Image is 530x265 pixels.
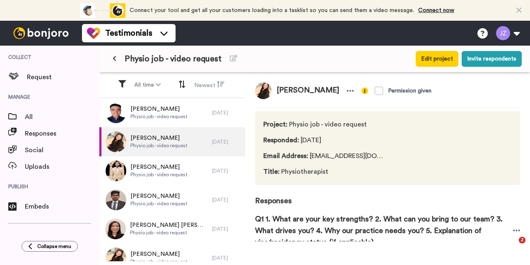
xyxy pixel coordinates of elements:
img: bj-logo-header-white.svg [10,27,72,39]
span: Responses [25,129,99,139]
div: [DATE] [212,255,241,261]
button: Collapse menu [22,241,78,252]
span: All [25,112,99,122]
span: Physio job - video request [125,53,222,65]
span: Physio job - video request [130,258,188,265]
span: 2 [519,237,525,243]
div: [DATE] [212,139,241,145]
div: [DATE] [212,197,241,203]
img: info-yellow.svg [361,88,368,94]
a: [PERSON_NAME]Physio job - video request[DATE] [99,98,245,127]
a: [PERSON_NAME]Physio job - video request[DATE] [99,156,245,185]
span: [PERSON_NAME] [130,250,188,258]
span: Email Address : [263,153,308,159]
span: Physio job - video request [130,113,188,120]
button: All time [129,78,166,92]
button: Edit project [416,51,458,67]
span: Uploads [25,162,99,172]
span: [EMAIL_ADDRESS][DOMAIN_NAME] [263,151,389,161]
div: [DATE] [212,168,241,174]
button: Newest [189,77,229,93]
span: [PERSON_NAME] [130,192,188,200]
a: [PERSON_NAME]Physio job - video request[DATE] [99,185,245,214]
img: 48e168f9-882f-4b32-a5c6-c0d518e8abed.jpeg [105,219,126,239]
iframe: Intercom live chat [502,237,522,257]
img: 899c0d21-03cd-4d54-a79d-7e2bb6d31c17.jpeg [106,131,126,152]
button: Invite respondents [462,51,522,67]
span: [PERSON_NAME] [PERSON_NAME] [130,221,208,229]
span: Project : [263,121,287,128]
div: animation [80,3,125,18]
span: Q1 1. What are your key strengths? 2. What can you bring to our team? 3. What drives you? 4. Why ... [255,213,513,248]
span: Physio job - video request [130,142,188,149]
span: Responses [255,185,520,207]
img: 31b629c8-8834-431e-8778-82e18643d61c.jpeg [106,160,126,181]
span: Physio job - video request [130,171,188,178]
div: [DATE] [212,226,241,232]
img: ed01a22d-9bd3-4053-89fa-8aea28e8434a.png [106,102,126,123]
a: Connect now [418,7,454,13]
span: Physio job - video request [130,200,188,207]
a: [PERSON_NAME] [PERSON_NAME]Physio job - video request[DATE] [99,214,245,243]
span: Title : [263,168,279,175]
span: [PERSON_NAME] [130,163,188,171]
span: Responded : [263,137,299,143]
span: Social [25,145,99,155]
span: [DATE] [263,135,389,145]
span: Connect your tool and get all your customers loading into a tasklist so you can send them a video... [130,7,414,13]
span: Request [27,72,99,82]
span: Physio job - video request [263,119,389,129]
span: Testimonials [105,27,152,39]
span: [PERSON_NAME] [130,134,188,142]
img: 23d5243d-1ce5-4901-b7c5-7c14fc709a77.jpeg [106,190,126,210]
div: [DATE] [212,109,241,116]
span: Physio job - video request [130,229,208,236]
span: Physiotherapist [263,167,389,177]
img: tm-color.svg [87,27,100,40]
div: Permission given [388,87,431,95]
span: [PERSON_NAME] [130,105,188,113]
span: Embeds [25,202,99,212]
span: [PERSON_NAME] [272,83,344,99]
a: [PERSON_NAME]Physio job - video request[DATE] [99,127,245,156]
img: 899c0d21-03cd-4d54-a79d-7e2bb6d31c17.jpeg [255,83,272,99]
span: Collapse menu [37,243,71,250]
